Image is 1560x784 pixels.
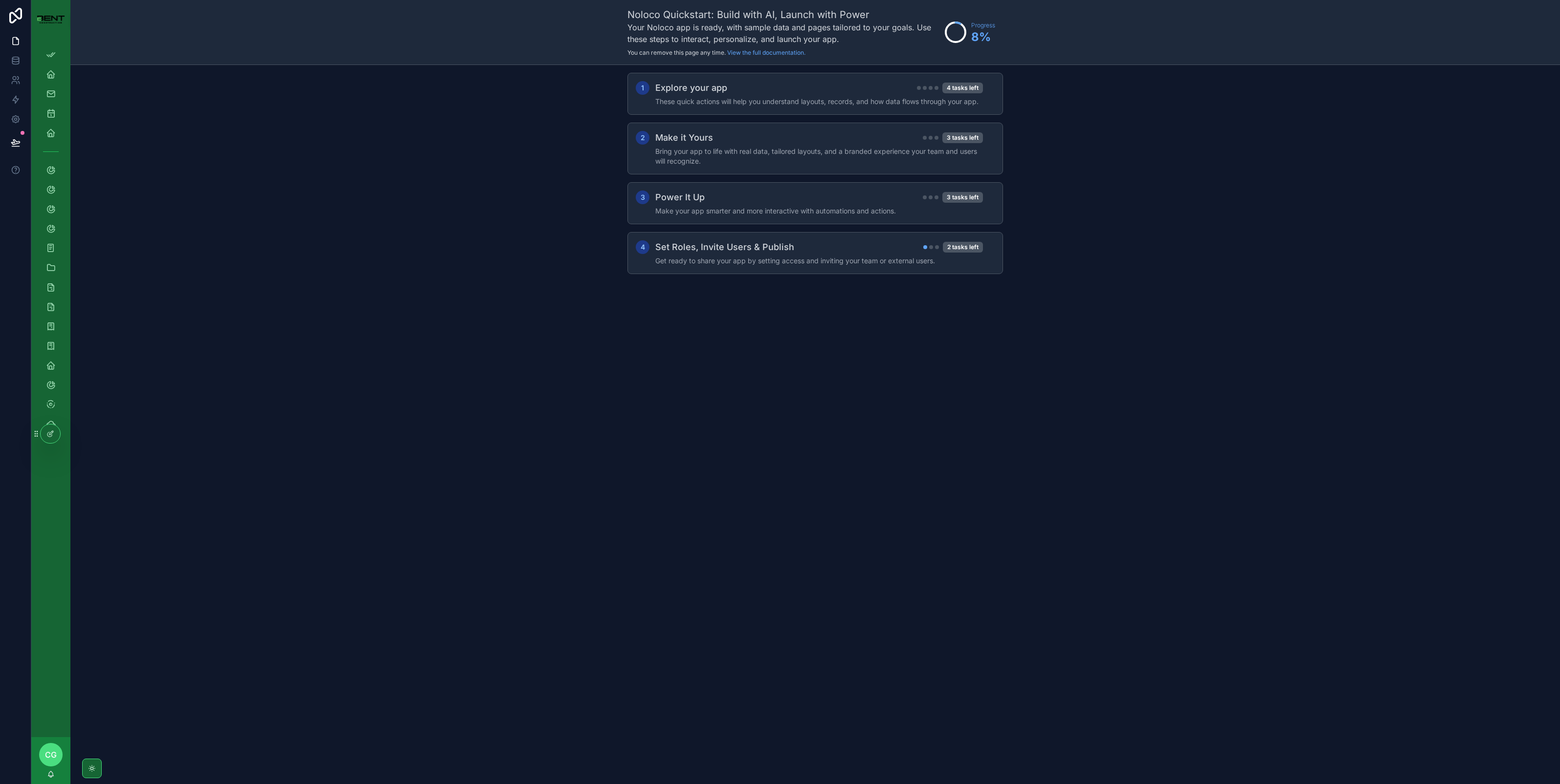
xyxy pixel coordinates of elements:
a: View the full documentation. [727,49,805,56]
h3: Your Noloco app is ready, with sample data and pages tailored to your goals. Use these steps to i... [627,21,940,45]
span: CG [45,749,57,761]
span: You can remove this page any time. [627,49,726,56]
h1: Noloco Quickstart: Build with AI, Launch with Power [627,8,940,21]
div: scrollable content [31,39,70,445]
span: Progress [971,21,995,29]
span: 8 % [971,29,995,45]
img: App logo [37,16,65,24]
